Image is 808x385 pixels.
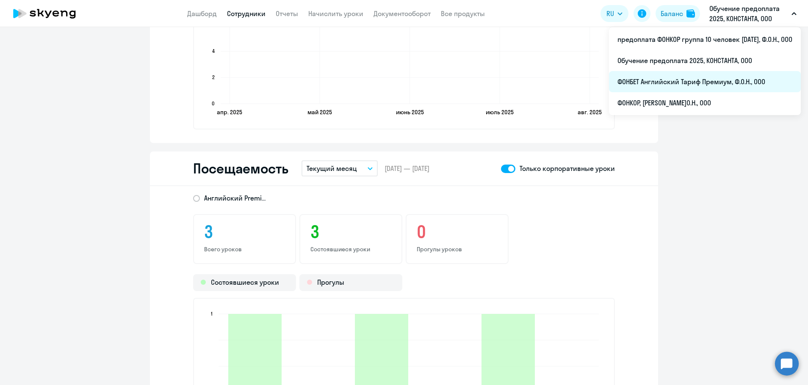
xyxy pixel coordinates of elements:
text: апр. 2025 [217,108,242,116]
text: 1 [211,311,213,317]
a: Все продукты [441,9,485,18]
h3: 3 [310,222,391,242]
text: 2 [212,74,215,80]
text: 4 [212,48,215,54]
button: Балансbalance [656,5,700,22]
a: Дашборд [187,9,217,18]
p: Обучение предоплата 2025, КОНСТАНТА, ООО [709,3,788,24]
img: balance [686,9,695,18]
a: Отчеты [276,9,298,18]
a: Документооборот [374,9,431,18]
button: Текущий месяц [302,160,378,176]
div: Прогулы [299,274,402,291]
p: Состоявшиеся уроки [310,245,391,253]
span: RU [606,8,614,19]
p: Текущий месяц [307,163,357,173]
text: авг. 2025 [578,108,602,116]
div: Баланс [661,8,683,19]
text: май 2025 [307,108,332,116]
a: Начислить уроки [308,9,363,18]
button: RU [600,5,628,22]
text: 6 [212,22,215,28]
h3: 0 [417,222,498,242]
text: июнь 2025 [396,108,424,116]
p: Всего уроков [204,245,285,253]
button: Обучение предоплата 2025, КОНСТАНТА, ООО [705,3,801,24]
div: Состоявшиеся уроки [193,274,296,291]
text: 0 [212,100,215,107]
span: Английский Premium [204,193,268,203]
p: Прогулы уроков [417,245,498,253]
a: Сотрудники [227,9,266,18]
text: июль 2025 [486,108,514,116]
span: [DATE] — [DATE] [385,164,429,173]
h2: Посещаемость [193,160,288,177]
ul: RU [609,27,801,115]
p: Только корпоративные уроки [520,163,615,173]
h3: 3 [204,222,285,242]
